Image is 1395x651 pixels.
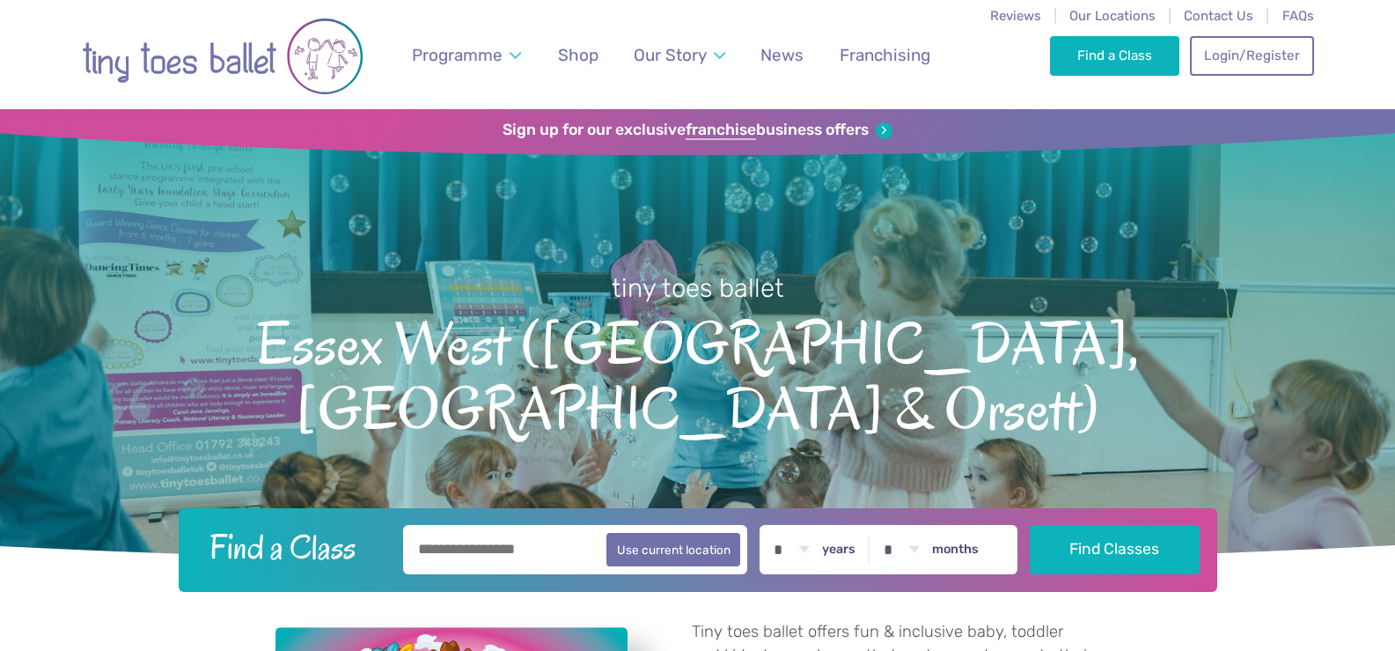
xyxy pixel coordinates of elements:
a: Programme [404,34,530,76]
label: years [822,542,855,558]
a: FAQs [1282,8,1314,24]
a: Login/Register [1190,36,1313,75]
button: Find Classes [1030,525,1200,574]
a: News [753,34,812,76]
span: News [760,45,804,65]
button: Use current location [606,533,741,566]
a: Reviews [990,8,1041,24]
img: tiny toes ballet [82,17,363,96]
h2: Find a Class [195,525,391,569]
a: Sign up for our exclusivefranchisebusiness offers [503,121,892,140]
span: Programme [412,45,503,65]
a: Shop [550,34,607,76]
strong: franchise [686,121,756,140]
a: Find a Class [1050,36,1179,75]
a: Our Story [626,34,734,76]
small: tiny toes ballet [612,273,784,303]
span: Franchising [840,45,930,65]
span: Essex West ([GEOGRAPHIC_DATA], [GEOGRAPHIC_DATA] & Orsett) [31,306,1364,442]
a: Franchising [831,34,938,76]
a: Contact Us [1184,8,1253,24]
a: Our Locations [1069,8,1156,24]
span: Our Story [634,45,707,65]
span: Shop [558,45,598,65]
label: months [932,542,979,558]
